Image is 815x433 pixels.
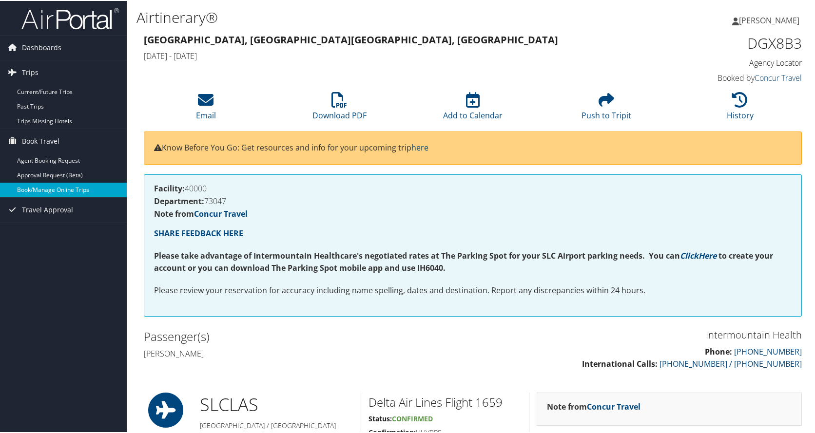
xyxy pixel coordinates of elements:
h4: Agency Locator [648,56,802,67]
h2: Passenger(s) [144,327,466,344]
strong: Phone: [705,345,732,356]
a: History [727,96,754,120]
h4: 73047 [154,196,792,204]
strong: [GEOGRAPHIC_DATA], [GEOGRAPHIC_DATA] [GEOGRAPHIC_DATA], [GEOGRAPHIC_DATA] [144,32,558,45]
h1: Airtinerary® [136,6,585,27]
a: Email [196,96,216,120]
strong: Status: [369,413,392,422]
h1: DGX8B3 [648,32,802,53]
a: Click [680,249,699,260]
h5: [GEOGRAPHIC_DATA] / [GEOGRAPHIC_DATA] [200,420,353,430]
a: Add to Calendar [443,96,503,120]
h4: Booked by [648,72,802,82]
img: airportal-logo.png [21,6,119,29]
a: Concur Travel [587,400,640,411]
a: SHARE FEEDBACK HERE [154,227,243,238]
span: Confirmed [392,413,433,422]
span: Book Travel [22,128,59,152]
span: [PERSON_NAME] [739,14,799,25]
strong: Facility: [154,182,185,193]
a: [PERSON_NAME] [732,5,809,34]
a: [PHONE_NUMBER] [734,345,802,356]
a: Download PDF [312,96,367,120]
span: Travel Approval [22,197,73,221]
strong: Note from [154,207,248,218]
p: Please review your reservation for accuracy including name spelling, dates and destination. Repor... [154,283,792,296]
strong: Department: [154,195,204,206]
span: Trips [22,59,39,84]
strong: Note from [547,400,640,411]
a: here [411,141,428,152]
strong: Please take advantage of Intermountain Healthcare's negotiated rates at The Parking Spot for your... [154,249,680,260]
a: Concur Travel [194,207,248,218]
a: Push to Tripit [582,96,631,120]
span: Dashboards [22,35,61,59]
h4: [PERSON_NAME] [144,347,466,358]
h2: Delta Air Lines Flight 1659 [369,393,522,410]
a: [PHONE_NUMBER] / [PHONE_NUMBER] [660,358,802,368]
h1: SLC LAS [200,392,353,416]
h3: Intermountain Health [480,327,802,341]
a: Concur Travel [755,72,802,82]
h4: [DATE] - [DATE] [144,50,634,60]
h4: 40000 [154,184,792,191]
strong: International Calls: [582,358,658,368]
p: Know Before You Go: Get resources and info for your upcoming trip [154,141,792,153]
a: Here [699,249,717,260]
